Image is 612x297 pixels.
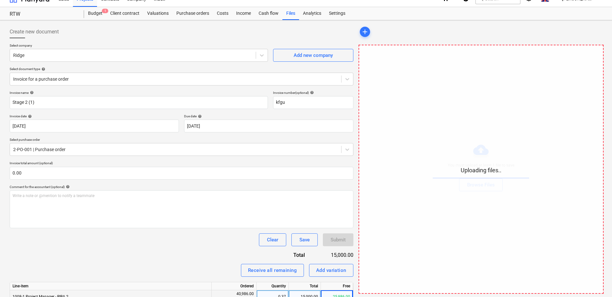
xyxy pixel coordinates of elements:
div: 15,000.00 [315,251,353,259]
input: Invoice name [10,96,268,109]
div: Invoice date [10,114,179,118]
button: Add new company [273,49,353,62]
input: Invoice total amount (optional) [10,167,353,180]
span: help [27,114,32,118]
p: Select purchase order [10,138,353,143]
a: Client contract [106,7,143,20]
p: Invoice total amount (optional) [10,161,353,166]
div: Quantity [257,282,289,290]
button: Clear [259,233,286,246]
span: help [309,91,314,94]
p: Uploading files.. [433,166,529,174]
div: Total [289,282,321,290]
iframe: Chat Widget [580,266,612,297]
a: Income [232,7,255,20]
span: 1 [102,9,108,13]
a: Costs [213,7,232,20]
div: Save [299,236,310,244]
button: Save [291,233,318,246]
span: add [361,28,369,36]
span: Create new document [10,28,59,36]
a: Valuations [143,7,173,20]
div: Line-item [10,282,212,290]
a: Budget1 [84,7,106,20]
div: Receive all remaining [248,266,297,274]
div: Select document type [10,67,353,71]
a: Settings [325,7,349,20]
div: Budget [84,7,106,20]
button: Add variation [309,264,353,277]
a: Files [282,7,299,20]
span: help [29,91,34,94]
div: Add new company [294,51,333,59]
div: Invoice name [10,91,268,95]
input: Invoice date not specified [10,120,179,132]
span: help [197,114,202,118]
input: Due date not specified [184,120,353,132]
a: Analytics [299,7,325,20]
div: Uploading files..You must upload at least 1 file to saveBrowse Files [359,45,604,294]
a: Cash flow [255,7,282,20]
span: help [40,67,45,71]
a: Purchase orders [173,7,213,20]
button: Receive all remaining [241,264,304,277]
input: Invoice number [273,96,353,109]
div: RTW [10,11,76,18]
div: Clear [267,236,278,244]
div: Due date [184,114,353,118]
div: Ordered [212,282,257,290]
div: Comment for the accountant (optional) [10,185,353,189]
div: Free [321,282,353,290]
div: Add variation [316,266,346,274]
span: help [65,185,70,189]
div: Total [270,251,315,259]
div: Invoice number (optional) [273,91,353,95]
p: Select company [10,43,268,49]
